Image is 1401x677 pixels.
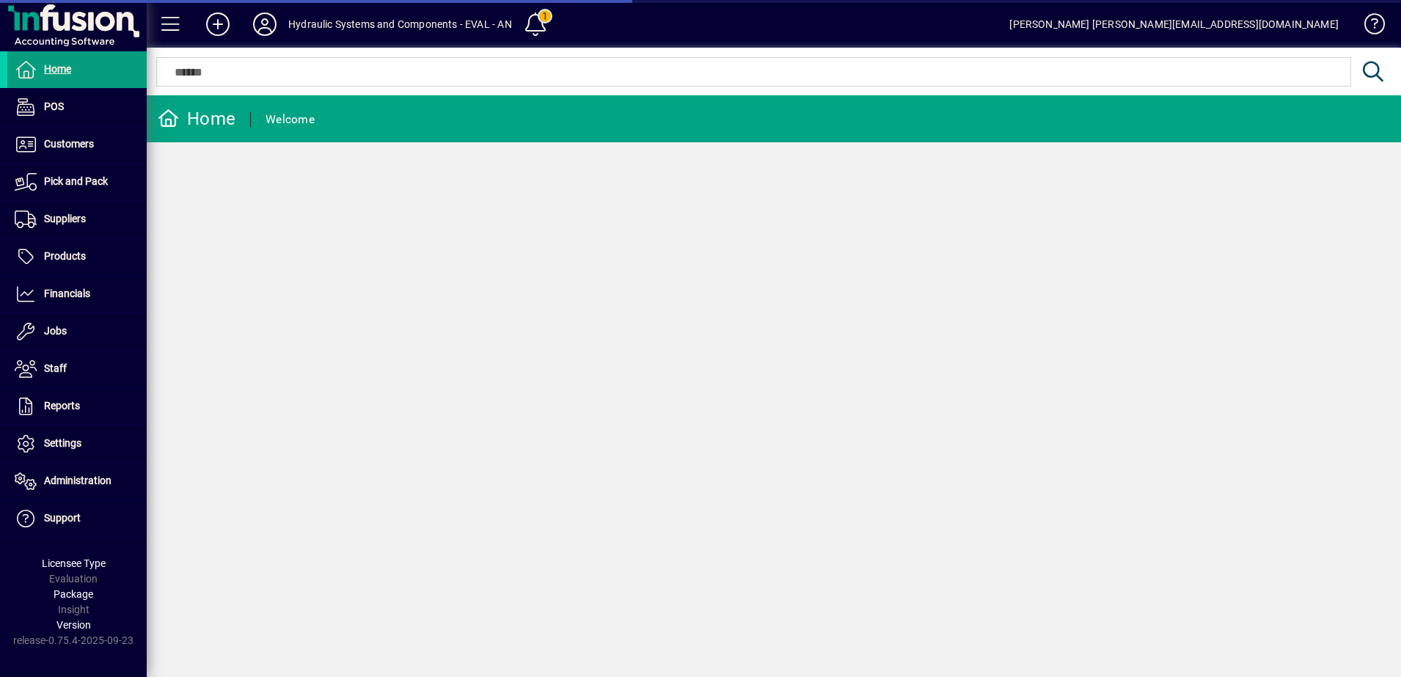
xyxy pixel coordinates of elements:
[44,250,86,262] span: Products
[44,288,90,299] span: Financials
[1009,12,1339,36] div: [PERSON_NAME] [PERSON_NAME][EMAIL_ADDRESS][DOMAIN_NAME]
[7,313,147,350] a: Jobs
[44,475,111,486] span: Administration
[7,463,147,499] a: Administration
[44,400,80,411] span: Reports
[54,588,93,600] span: Package
[7,500,147,537] a: Support
[44,63,71,75] span: Home
[7,238,147,275] a: Products
[42,557,106,569] span: Licensee Type
[7,388,147,425] a: Reports
[7,276,147,312] a: Financials
[44,100,64,112] span: POS
[44,437,81,449] span: Settings
[7,126,147,163] a: Customers
[56,619,91,631] span: Version
[44,213,86,224] span: Suppliers
[266,108,315,131] div: Welcome
[44,138,94,150] span: Customers
[44,362,67,374] span: Staff
[158,107,235,131] div: Home
[1353,3,1383,51] a: Knowledge Base
[7,425,147,462] a: Settings
[44,512,81,524] span: Support
[7,201,147,238] a: Suppliers
[194,11,241,37] button: Add
[7,89,147,125] a: POS
[44,325,67,337] span: Jobs
[241,11,288,37] button: Profile
[7,351,147,387] a: Staff
[7,164,147,200] a: Pick and Pack
[44,175,108,187] span: Pick and Pack
[288,12,512,36] div: Hydraulic Systems and Components - EVAL - AN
